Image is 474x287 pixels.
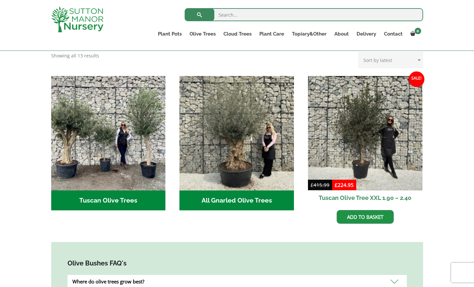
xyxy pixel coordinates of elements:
a: 0 [406,29,423,38]
span: Sale! [409,71,424,87]
a: About [330,29,353,38]
a: Add to basket: “Tuscan Olive Tree XXL 1.90 - 2.40” [337,210,394,224]
a: Delivery [353,29,380,38]
p: Showing all 13 results [51,52,99,60]
input: Search... [185,8,423,21]
a: Olive Trees [186,29,220,38]
a: Visit product category Tuscan Olive Trees [51,76,166,210]
span: £ [335,182,338,188]
bdi: 224.95 [335,182,354,188]
img: All Gnarled Olive Trees [179,76,294,190]
h2: All Gnarled Olive Trees [179,190,294,211]
a: Plant Care [255,29,288,38]
a: Cloud Trees [220,29,255,38]
span: £ [311,182,313,188]
a: Sale! Tuscan Olive Tree XXL 1.90 – 2.40 [308,76,422,205]
span: 0 [415,28,421,34]
select: Shop order [358,52,423,68]
h2: Tuscan Olive Tree XXL 1.90 – 2.40 [308,190,422,205]
img: Tuscan Olive Trees [51,76,166,190]
bdi: 415.99 [311,182,329,188]
h2: Tuscan Olive Trees [51,190,166,211]
img: Tuscan Olive Tree XXL 1.90 - 2.40 [308,76,422,190]
img: logo [51,7,103,32]
a: Contact [380,29,406,38]
a: Plant Pots [154,29,186,38]
a: Visit product category All Gnarled Olive Trees [179,76,294,210]
a: Topiary&Other [288,29,330,38]
h4: Olive Bushes FAQ's [68,258,407,268]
